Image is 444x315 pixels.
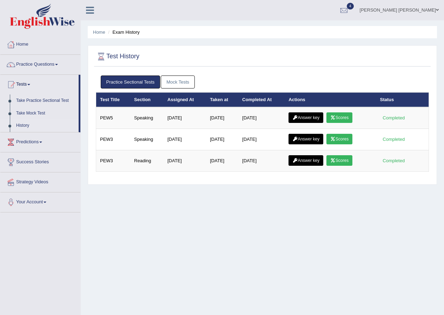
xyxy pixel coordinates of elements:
[347,3,354,9] span: 4
[380,114,407,122] div: Completed
[289,112,323,123] a: Answer key
[164,150,206,172] td: [DATE]
[326,112,352,123] a: Scores
[0,192,80,210] a: Your Account
[206,107,238,129] td: [DATE]
[13,94,79,107] a: Take Practice Sectional Test
[130,150,164,172] td: Reading
[13,107,79,120] a: Take Mock Test
[130,107,164,129] td: Speaking
[238,92,285,107] th: Completed At
[376,92,429,107] th: Status
[96,51,139,62] h2: Test History
[164,107,206,129] td: [DATE]
[326,155,352,166] a: Scores
[101,76,160,88] a: Practice Sectional Tests
[130,129,164,150] td: Speaking
[164,92,206,107] th: Assigned At
[238,129,285,150] td: [DATE]
[289,155,323,166] a: Answer key
[106,29,140,35] li: Exam History
[206,92,238,107] th: Taken at
[380,136,407,143] div: Completed
[380,157,407,164] div: Completed
[0,35,80,52] a: Home
[206,150,238,172] td: [DATE]
[96,129,131,150] td: PEW3
[238,107,285,129] td: [DATE]
[206,129,238,150] td: [DATE]
[93,29,105,35] a: Home
[0,172,80,190] a: Strategy Videos
[0,75,79,92] a: Tests
[96,107,131,129] td: PEW5
[285,92,376,107] th: Actions
[96,92,131,107] th: Test Title
[0,55,80,72] a: Practice Questions
[0,152,80,170] a: Success Stories
[0,132,80,150] a: Predictions
[326,134,352,144] a: Scores
[289,134,323,144] a: Answer key
[13,119,79,132] a: History
[161,76,195,88] a: Mock Tests
[96,150,131,172] td: PEW3
[238,150,285,172] td: [DATE]
[164,129,206,150] td: [DATE]
[130,92,164,107] th: Section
